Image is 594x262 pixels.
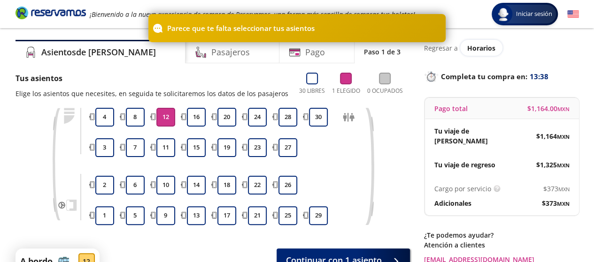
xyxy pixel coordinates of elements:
[527,104,570,113] span: $ 1,164.00
[434,104,468,113] p: Pago total
[95,138,114,157] button: 3
[512,9,556,19] span: Iniciar sesión
[424,40,579,56] div: Regresar a ver horarios
[364,47,401,57] p: Paso 1 de 3
[248,138,267,157] button: 23
[167,23,315,34] p: Parece que te falta seleccionar tus asientos
[434,184,491,194] p: Cargo por servicio
[299,87,325,95] p: 30 Libres
[567,8,579,20] button: English
[126,138,145,157] button: 7
[278,176,297,195] button: 26
[305,46,325,59] h4: Pago
[424,43,458,53] p: Regresar a
[557,105,570,112] small: MXN
[217,108,236,127] button: 20
[557,200,570,207] small: MXN
[278,138,297,157] button: 27
[15,6,86,22] a: Brand Logo
[309,108,328,127] button: 30
[557,162,570,169] small: MXN
[248,206,267,225] button: 21
[278,206,297,225] button: 25
[41,46,156,59] h4: Asientos de [PERSON_NAME]
[332,87,360,95] p: 1 Elegido
[367,87,403,95] p: 0 Ocupados
[278,108,297,127] button: 28
[309,206,328,225] button: 29
[467,44,495,52] span: Horarios
[434,160,495,170] p: Tu viaje de regreso
[95,206,114,225] button: 1
[536,131,570,141] span: $ 1,164
[15,6,86,20] i: Brand Logo
[90,10,415,19] em: ¡Bienvenido a la nueva experiencia de compra de Reservamos, una forma más sencilla de comprar tus...
[434,126,502,146] p: Tu viaje de [PERSON_NAME]
[424,70,579,83] p: Completa tu compra en :
[126,206,145,225] button: 5
[187,138,206,157] button: 15
[434,198,471,208] p: Adicionales
[248,176,267,195] button: 22
[156,206,175,225] button: 9
[248,108,267,127] button: 24
[126,176,145,195] button: 6
[187,108,206,127] button: 16
[217,176,236,195] button: 18
[156,108,175,127] button: 12
[530,71,548,82] span: 13:38
[543,184,570,194] span: $ 373
[187,206,206,225] button: 13
[156,138,175,157] button: 11
[15,89,288,98] p: Elige los asientos que necesites, en seguida te solicitaremos los datos de los pasajeros
[95,176,114,195] button: 2
[187,176,206,195] button: 14
[15,73,288,84] p: Tus asientos
[542,198,570,208] span: $ 373
[126,108,145,127] button: 8
[558,186,570,193] small: MXN
[156,176,175,195] button: 10
[217,206,236,225] button: 17
[211,46,250,59] h4: Pasajeros
[217,138,236,157] button: 19
[424,240,579,250] p: Atención a clientes
[95,108,114,127] button: 4
[536,160,570,170] span: $ 1,325
[557,133,570,140] small: MXN
[424,230,579,240] p: ¿Te podemos ayudar?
